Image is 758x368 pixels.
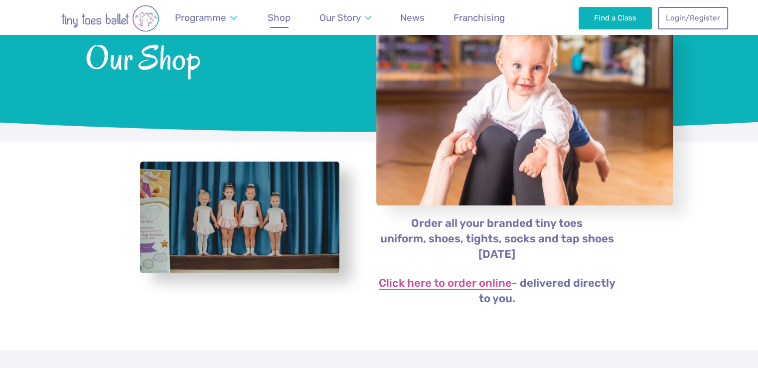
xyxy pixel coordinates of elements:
span: Our Shop [85,36,350,77]
span: Shop [268,12,291,23]
a: Our Story [314,6,376,29]
img: tiny toes ballet [30,5,190,32]
span: Our Story [319,12,361,23]
a: Programme [170,6,242,29]
p: - delivered directly to you. [376,276,618,307]
a: Find a Class [579,7,652,29]
a: Shop [263,6,296,29]
p: Order all your branded tiny toes uniform, shoes, tights, socks and tap shoes [DATE] [376,216,618,262]
a: Click here to order online [379,278,512,290]
span: Programme [175,12,226,23]
a: Franchising [449,6,510,29]
a: Login/Register [658,7,728,29]
span: Franchising [454,12,505,23]
span: News [400,12,425,23]
a: News [396,6,430,29]
a: View full-size image [140,162,339,274]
